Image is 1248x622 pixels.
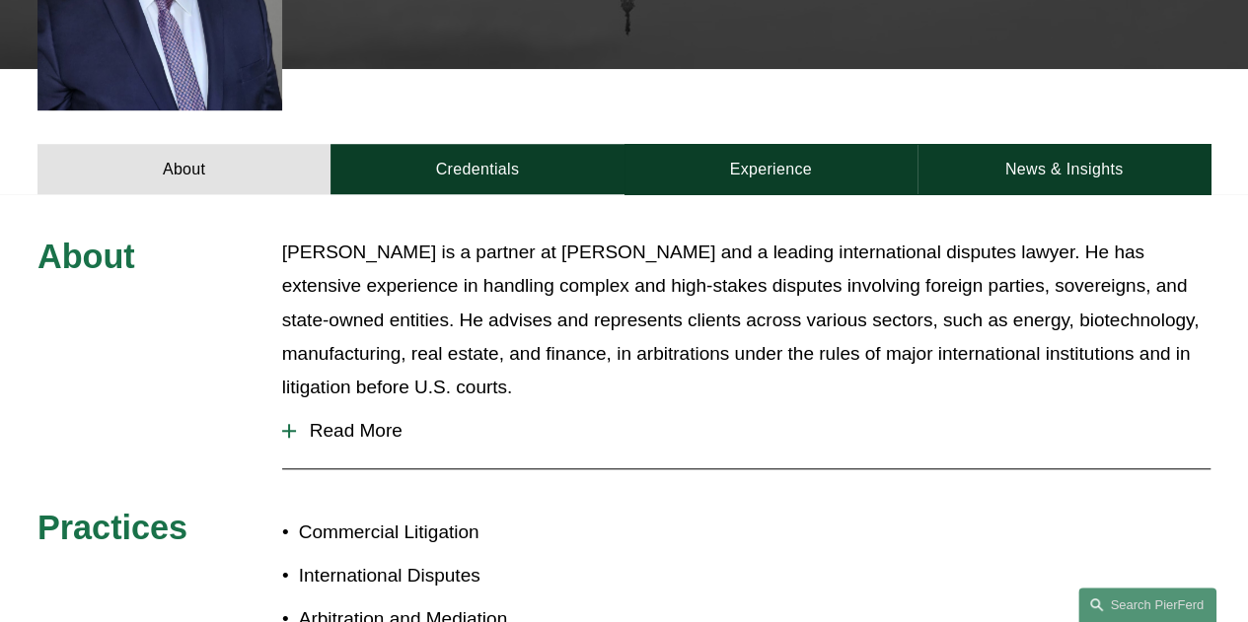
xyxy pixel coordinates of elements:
a: Experience [624,144,918,194]
a: Search this site [1078,587,1216,622]
button: Read More [282,405,1211,456]
p: Commercial Litigation [299,516,624,549]
span: Practices [37,509,187,546]
span: Read More [296,420,1211,442]
a: Credentials [330,144,624,194]
p: International Disputes [299,559,624,592]
p: [PERSON_NAME] is a partner at [PERSON_NAME] and a leading international disputes lawyer. He has e... [282,236,1211,404]
span: About [37,238,135,275]
a: News & Insights [918,144,1211,194]
a: About [37,144,330,194]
